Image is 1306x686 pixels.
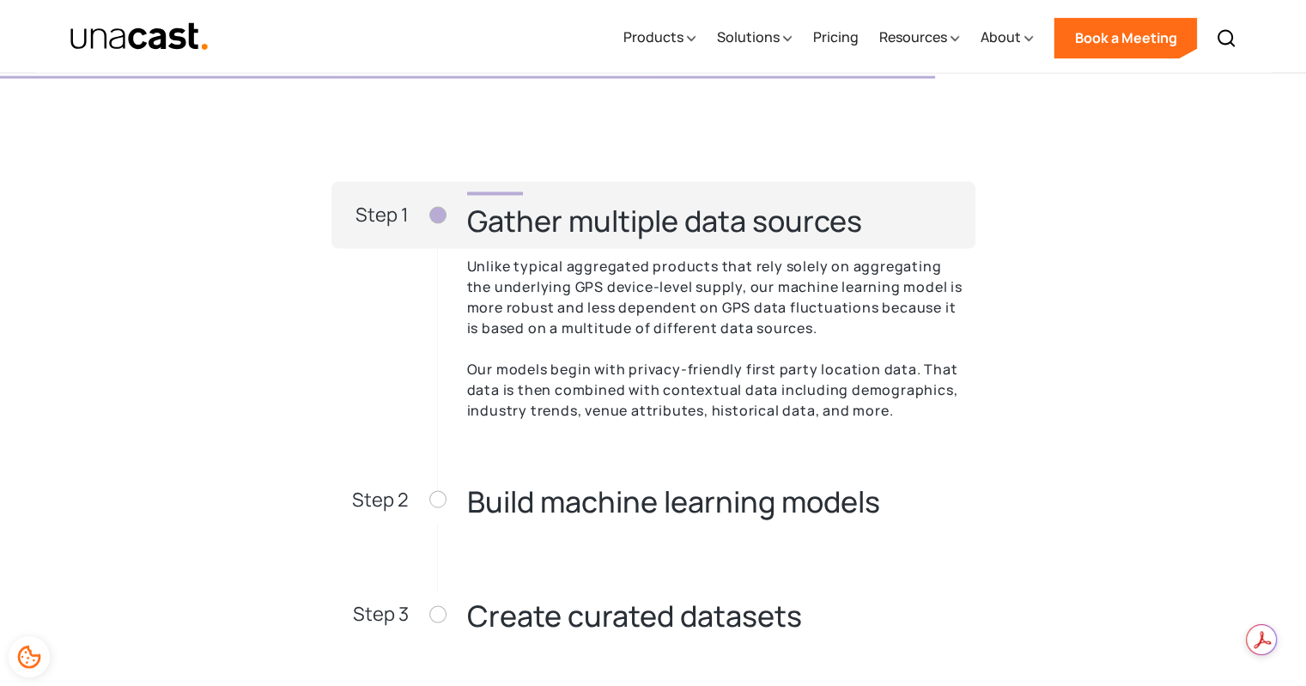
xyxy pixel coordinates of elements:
a: home [70,21,210,52]
h3: Build machine learning models [467,485,880,517]
div: Step 1 [355,199,409,231]
div: Resources [878,3,959,73]
a: Pricing [812,3,858,73]
h3: Gather multiple data sources [467,205,862,237]
div: Solutions [716,3,792,73]
div: Cookie Preferences [9,636,50,677]
img: Search icon [1216,27,1236,48]
div: Step 3 [353,598,409,629]
div: Step 2 [352,483,409,515]
h3: Create curated datasets [467,599,802,631]
p: Unlike typical aggregated products that rely solely on aggregating the underlying GPS device-leve... [467,255,975,420]
div: About [980,27,1020,47]
a: Book a Meeting [1054,17,1197,58]
div: Products [623,27,683,47]
img: Unacast text logo [70,21,210,52]
div: Solutions [716,27,779,47]
div: Products [623,3,696,73]
div: Resources [878,27,946,47]
div: About [980,3,1033,73]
